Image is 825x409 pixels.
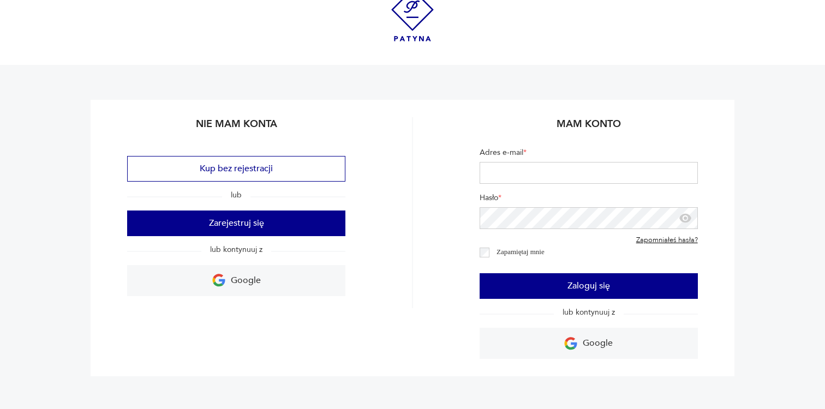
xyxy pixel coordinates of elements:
[201,244,271,255] span: lub kontynuuj z
[127,156,345,182] button: Kup bez rejestracji
[636,236,698,245] a: Zapomniałeś hasła?
[480,273,698,299] button: Zaloguj się
[127,265,345,296] a: Google
[231,272,261,289] p: Google
[480,193,698,207] label: Hasło
[480,117,698,139] h2: Mam konto
[127,117,345,139] h2: Nie mam konta
[583,335,613,352] p: Google
[127,210,345,236] button: Zarejestruj się
[480,328,698,359] a: Google
[564,337,577,350] img: Ikona Google
[212,274,225,287] img: Ikona Google
[497,248,545,256] label: Zapamiętaj mnie
[480,147,698,162] label: Adres e-mail
[222,190,250,200] span: lub
[554,307,624,317] span: lub kontynuuj z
